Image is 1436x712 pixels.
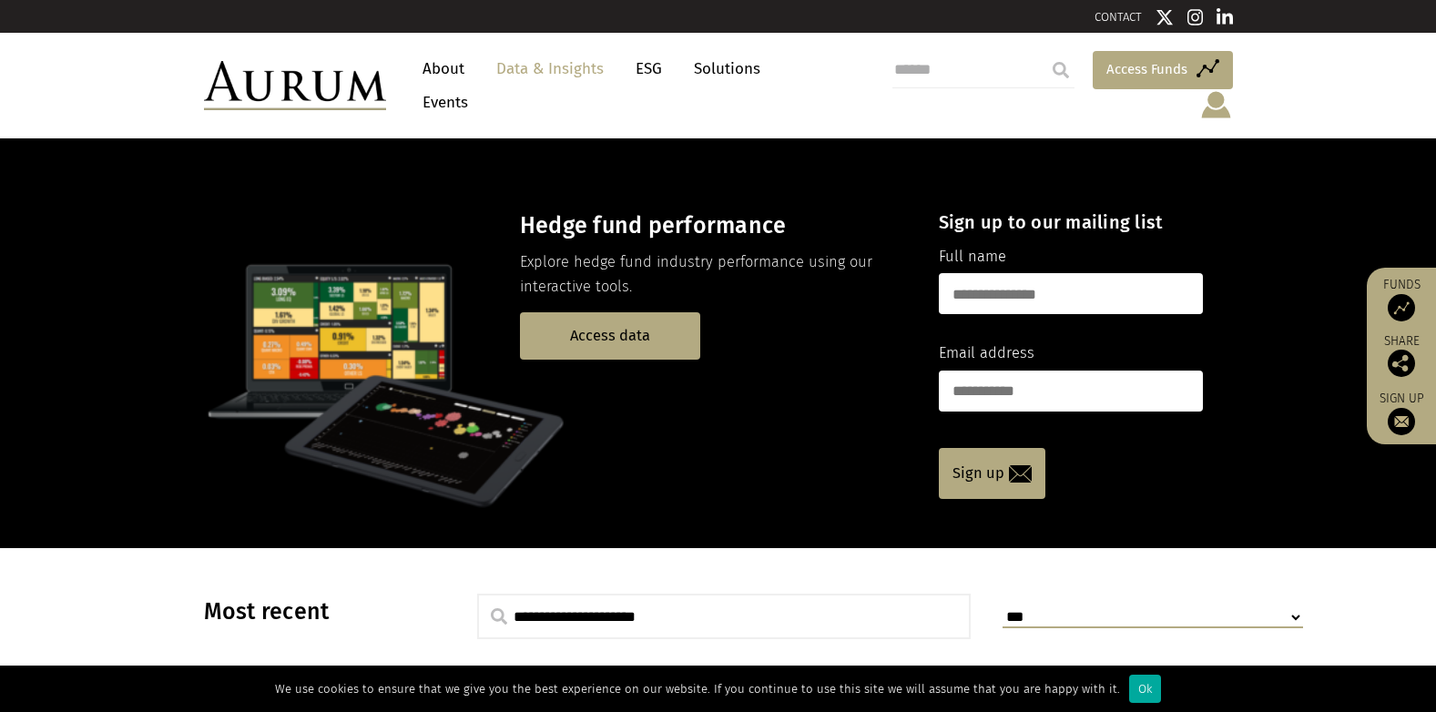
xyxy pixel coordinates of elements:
[1388,408,1415,435] img: Sign up to our newsletter
[939,211,1203,233] h4: Sign up to our mailing list
[1376,391,1427,435] a: Sign up
[1217,8,1233,26] img: Linkedin icon
[520,312,700,359] a: Access data
[1095,10,1142,24] a: CONTACT
[520,212,907,239] h3: Hedge fund performance
[1187,8,1204,26] img: Instagram icon
[1388,294,1415,321] img: Access Funds
[1129,675,1161,703] div: Ok
[1043,52,1079,88] input: Submit
[204,61,386,110] img: Aurum
[1376,335,1427,377] div: Share
[1199,89,1233,120] img: account-icon.svg
[491,608,507,625] img: search.svg
[1156,8,1174,26] img: Twitter icon
[685,52,769,86] a: Solutions
[939,245,1006,269] label: Full name
[1376,277,1427,321] a: Funds
[487,52,613,86] a: Data & Insights
[1106,58,1187,80] span: Access Funds
[413,52,474,86] a: About
[204,598,432,626] h3: Most recent
[413,86,468,119] a: Events
[1093,51,1233,89] a: Access Funds
[1009,465,1032,483] img: email-icon
[939,448,1045,499] a: Sign up
[520,250,907,299] p: Explore hedge fund industry performance using our interactive tools.
[939,341,1034,365] label: Email address
[626,52,671,86] a: ESG
[1388,350,1415,377] img: Share this post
